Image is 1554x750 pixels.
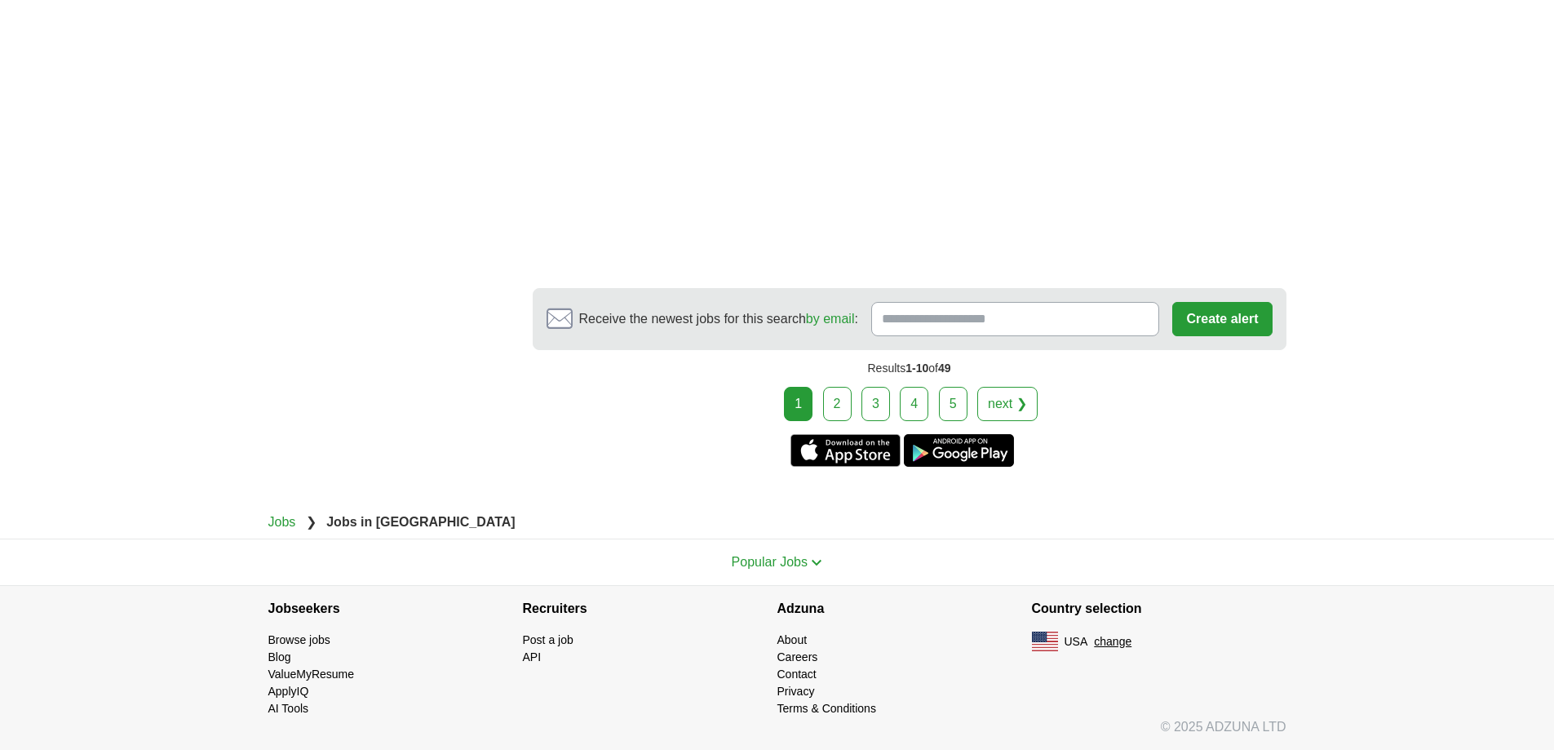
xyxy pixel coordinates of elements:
[861,387,890,421] a: 3
[268,685,309,698] a: ApplyIQ
[904,434,1014,467] a: Get the Android app
[268,668,355,681] a: ValueMyResume
[823,387,852,421] a: 2
[777,650,818,663] a: Careers
[938,362,951,375] span: 49
[977,387,1038,421] a: next ❯
[523,650,542,663] a: API
[777,702,876,715] a: Terms & Conditions
[268,515,296,529] a: Jobs
[806,312,855,326] a: by email
[1094,633,1131,650] button: change
[268,633,330,646] a: Browse jobs
[777,685,815,698] a: Privacy
[533,350,1286,387] div: Results of
[905,362,928,375] span: 1-10
[777,668,817,681] a: Contact
[900,387,928,421] a: 4
[268,650,291,663] a: Blog
[1032,632,1058,651] img: US flag
[784,387,812,421] div: 1
[1032,586,1286,632] h4: Country selection
[732,555,808,569] span: Popular Jobs
[579,309,858,329] span: Receive the newest jobs for this search :
[523,633,573,646] a: Post a job
[306,515,317,529] span: ❯
[1172,302,1272,336] button: Create alert
[255,717,1299,750] div: © 2025 ADZUNA LTD
[326,515,515,529] strong: Jobs in [GEOGRAPHIC_DATA]
[268,702,309,715] a: AI Tools
[811,559,822,566] img: toggle icon
[939,387,967,421] a: 5
[1065,633,1088,650] span: USA
[777,633,808,646] a: About
[790,434,901,467] a: Get the iPhone app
